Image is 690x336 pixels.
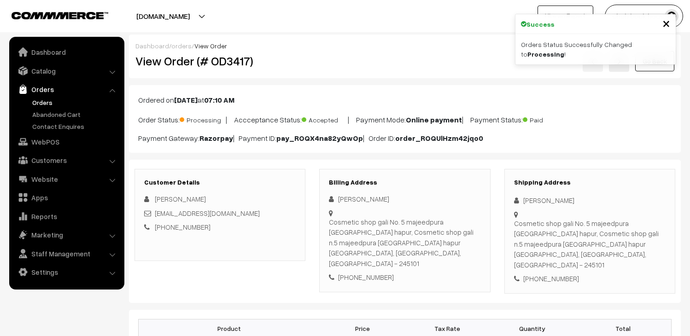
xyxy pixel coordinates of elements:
h2: View Order (# OD3417) [135,54,306,68]
div: Cosmetic shop gali No. 5 majeedpura [GEOGRAPHIC_DATA] hapur, Cosmetic shop gali n.5 majeedpura [G... [514,218,666,270]
h3: Customer Details [144,179,296,186]
a: Customers [12,152,121,168]
a: WebPOS [12,133,121,150]
a: Staff Management [12,245,121,262]
div: [PHONE_NUMBER] [514,273,666,284]
a: Abandoned Cart [30,110,121,119]
span: × [662,14,670,31]
a: Orders [30,98,121,107]
a: [EMAIL_ADDRESS][DOMAIN_NAME] [155,209,260,217]
strong: Success [526,19,555,29]
b: Online payment [406,115,462,124]
img: user [665,9,678,23]
span: View Order [194,42,227,50]
a: Hire an Expert [538,6,593,26]
b: [DATE] [174,95,198,104]
a: Settings [12,264,121,280]
h3: Shipping Address [514,179,666,186]
a: Dashboard [12,44,121,60]
p: Ordered on at [138,94,672,105]
span: Processing [180,113,226,125]
p: Payment Gateway: | Payment ID: | Order ID: [138,133,672,144]
a: Reports [12,208,121,225]
span: Accepted [302,113,348,125]
span: [PERSON_NAME] [155,195,206,203]
div: Orders Status Successfully Changed to ! [515,34,676,64]
a: Orders [12,81,121,98]
strong: Processing [527,50,564,58]
div: / / [135,41,674,51]
div: [PERSON_NAME] [329,194,480,204]
b: Razorpay [199,133,233,143]
img: COMMMERCE [12,12,108,19]
div: Cosmetic shop gali No. 5 majeedpura [GEOGRAPHIC_DATA] hapur, Cosmetic shop gali n.5 majeedpura [G... [329,217,480,269]
p: Order Status: | Accceptance Status: | Payment Mode: | Payment Status: [138,113,672,125]
b: order_ROQUlHzm42jqo0 [395,133,483,143]
button: Close [662,16,670,30]
b: 07:10 AM [204,95,234,104]
a: orders [171,42,192,50]
a: Apps [12,189,121,206]
a: Catalog [12,63,121,79]
a: Website [12,171,121,187]
h3: Billing Address [329,179,480,186]
span: Paid [523,113,569,125]
b: pay_ROQX4na82yQwOp [276,133,363,143]
div: [PERSON_NAME] [514,195,666,206]
a: [PHONE_NUMBER] [155,223,211,231]
a: Marketing [12,226,121,243]
div: [PHONE_NUMBER] [329,272,480,283]
a: Contact Enquires [30,122,121,131]
a: Dashboard [135,42,169,50]
button: shah book hous… [605,5,683,28]
a: COMMMERCE [12,9,92,20]
button: [DOMAIN_NAME] [104,5,222,28]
